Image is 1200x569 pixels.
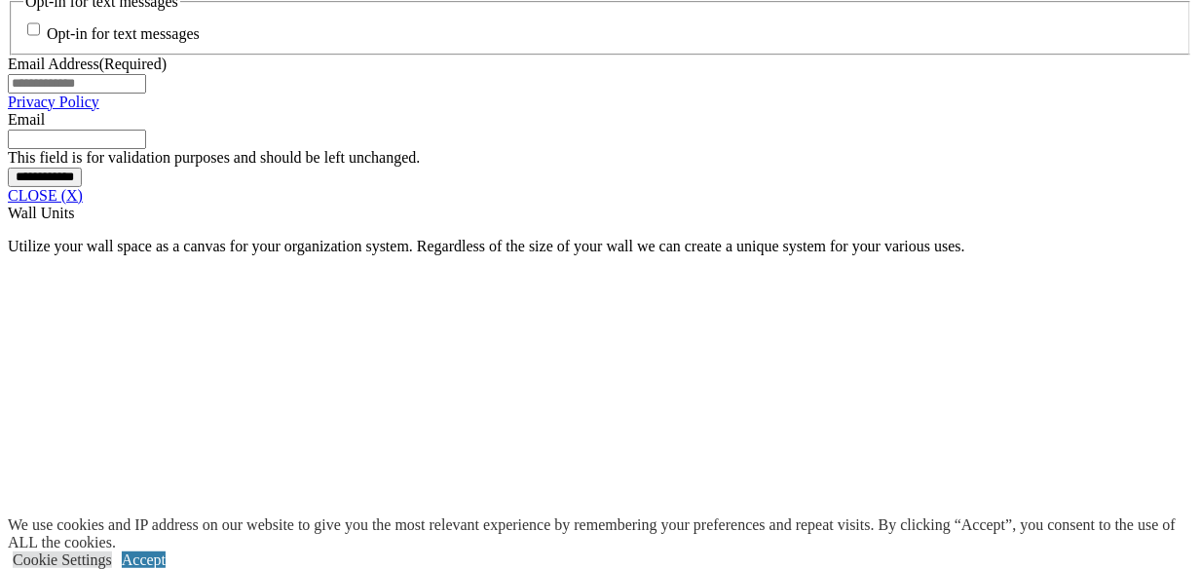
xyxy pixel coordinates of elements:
[8,238,1192,255] p: Utilize your wall space as a canvas for your organization system. Regardless of the size of your ...
[8,187,83,204] a: CLOSE (X)
[13,551,112,568] a: Cookie Settings
[8,94,99,110] a: Privacy Policy
[8,56,167,72] label: Email Address
[8,516,1200,551] div: We use cookies and IP address on our website to give you the most relevant experience by remember...
[8,149,1192,167] div: This field is for validation purposes and should be left unchanged.
[99,56,167,72] span: (Required)
[122,551,166,568] a: Accept
[47,26,200,43] label: Opt-in for text messages
[8,111,45,128] label: Email
[8,205,74,221] span: Wall Units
